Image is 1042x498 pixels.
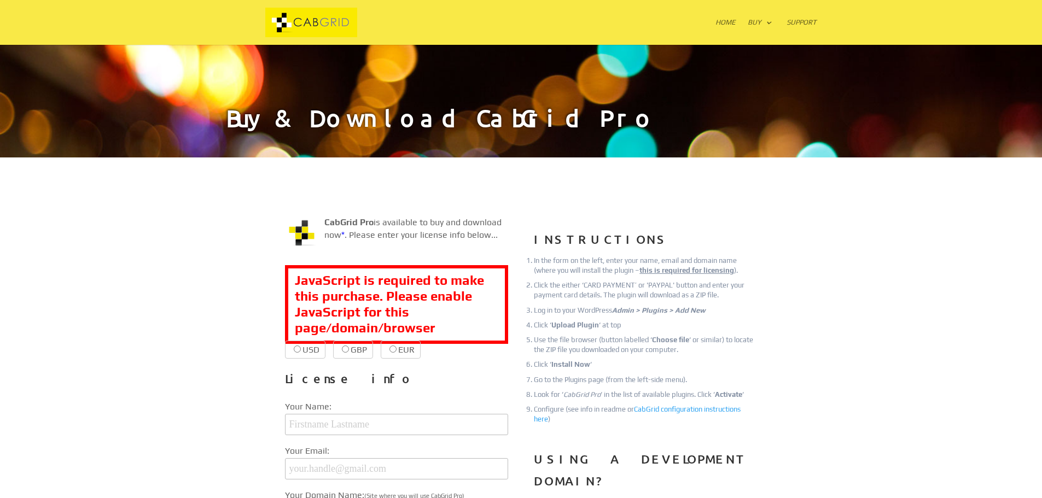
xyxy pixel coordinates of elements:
[534,229,757,256] h3: INSTRUCTIONS
[612,306,706,314] em: Admin > Plugins > Add New
[534,390,757,400] li: Look for ‘ ‘ in the list of available plugins. Click ‘ ‘
[639,266,734,274] u: this is required for licensing
[715,19,736,45] a: Home
[534,320,757,330] li: Click ‘ ‘ at top
[324,217,374,227] strong: CabGrid Pro
[652,336,689,344] strong: Choose file
[389,345,397,353] input: EUR
[228,8,395,38] img: CabGrid
[342,345,349,353] input: GBP
[285,444,508,458] label: Your Email:
[563,390,601,399] em: CabGrid Pro
[534,375,757,385] li: Go to the Plugins page (from the left-side menu).
[534,448,757,497] h3: USING A DEVELOPMENT DOMAIN?
[534,280,757,300] li: Click the either ‘CARD PAYMENT’ or 'PAYPAL' button and enter your payment card details. The plugi...
[381,341,421,359] label: EUR
[285,265,508,344] p: JavaScript is required to make this purchase. Please enable JavaScript for this page/domain/browser
[715,390,742,399] strong: Activate
[294,345,301,353] input: USD
[534,306,757,315] li: Log in to your WordPress
[285,400,508,414] label: Your Name:
[285,216,508,250] p: is available to buy and download now . Please enter your license info below...
[226,106,817,157] h1: Buy & Download CabGrid Pro
[534,405,741,423] a: CabGrid configuration instructions here
[333,341,373,359] label: GBP
[748,19,772,45] a: Buy
[534,256,757,276] li: In the form on the left, enter your name, email and domain name (where you will install the plugi...
[534,335,757,355] li: Use the file browser (button labelled ‘ ‘ or similar) to locate the ZIP file you downloaded on yo...
[285,458,508,479] input: your.handle@gmail.com
[285,368,508,395] h3: License info
[285,414,508,435] input: Firstname Lastname
[285,216,318,249] img: CabGrid WordPress Plugin
[534,360,757,370] li: Click ‘ ‘
[285,341,325,359] label: USD
[551,360,590,368] strong: Install Now
[551,321,599,329] strong: Upload Plugin
[534,405,757,424] li: Configure (see info in readme or )
[787,19,817,45] a: Support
